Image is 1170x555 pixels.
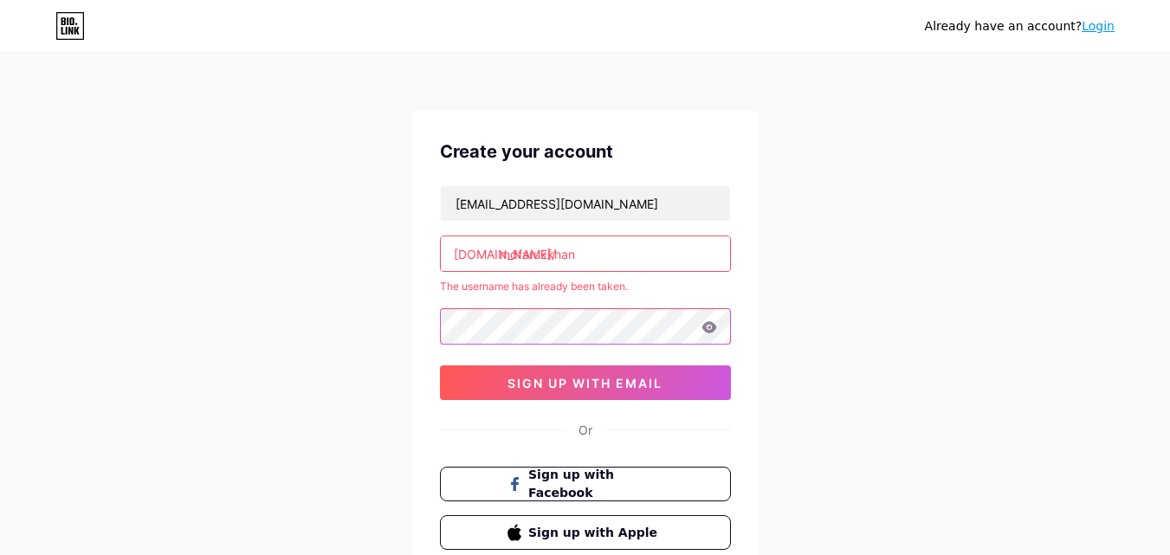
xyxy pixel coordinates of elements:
[440,139,731,165] div: Create your account
[440,515,731,550] button: Sign up with Apple
[440,365,731,400] button: sign up with email
[507,376,663,390] span: sign up with email
[440,467,731,501] button: Sign up with Facebook
[528,524,663,542] span: Sign up with Apple
[1082,19,1115,33] a: Login
[925,17,1115,35] div: Already have an account?
[441,236,730,271] input: username
[441,186,730,221] input: Email
[454,245,556,263] div: [DOMAIN_NAME]/
[528,466,663,502] span: Sign up with Facebook
[579,421,592,439] div: Or
[440,279,731,294] div: The username has already been taken.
